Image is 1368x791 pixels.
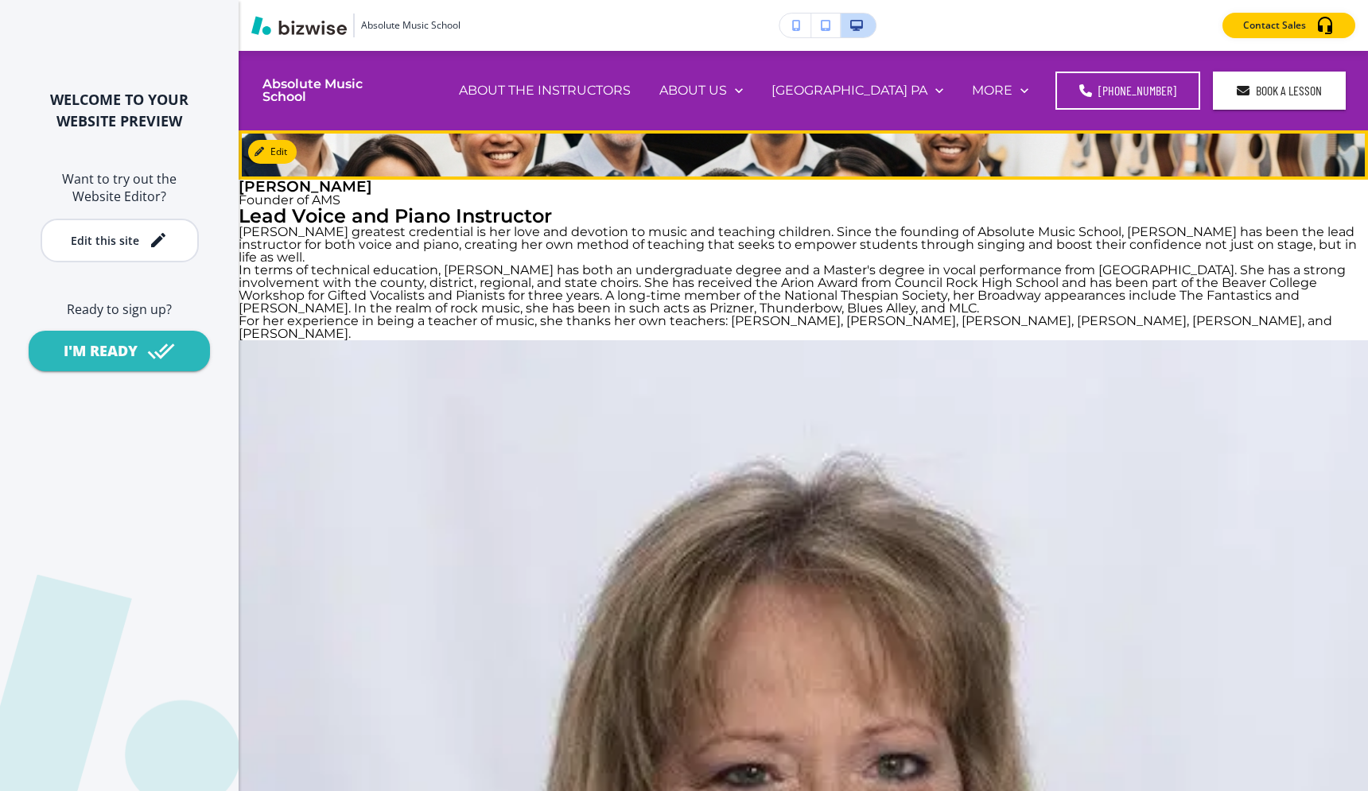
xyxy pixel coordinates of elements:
button: I'M READY [29,331,210,371]
button: Edit [248,140,297,164]
a: Book a Lesson [1213,72,1346,110]
a: [PHONE_NUMBER] [1055,72,1200,110]
button: Edit this site [41,219,199,262]
h3: [PERSON_NAME] [239,180,1368,195]
h3: Absolute Music School [361,18,461,33]
p: [PERSON_NAME] greatest credential is her love and devotion to music and teaching children. Since ... [239,226,1368,264]
p: MORE [972,81,1012,99]
h6: Want to try out the Website Editor? [25,170,213,206]
img: Hero image [239,130,1368,180]
h2: Lead Voice and Piano Instructor [239,207,1368,226]
p: For her experience in being a teacher of music, she thanks her own teachers: [PERSON_NAME], [PERS... [239,315,1368,340]
p: In terms of technical education, [PERSON_NAME] has both an undergraduate degree and a Master's de... [239,264,1368,315]
button: Absolute Music School [251,14,461,37]
h6: Ready to sign up? [25,301,213,318]
img: Bizwise Logo [251,16,347,35]
h4: Absolute Music School [262,78,391,103]
p: Founder of AMS [239,194,1368,207]
h2: WELCOME TO YOUR WEBSITE PREVIEW [25,89,213,132]
button: Contact Sales [1222,13,1355,38]
p: ABOUT US [659,81,727,99]
div: Edit this site [71,235,139,246]
p: [GEOGRAPHIC_DATA] PA [771,81,927,99]
div: I'M READY [64,341,138,361]
p: ABOUT THE INSTRUCTORS [459,81,631,99]
p: Contact Sales [1243,18,1306,33]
